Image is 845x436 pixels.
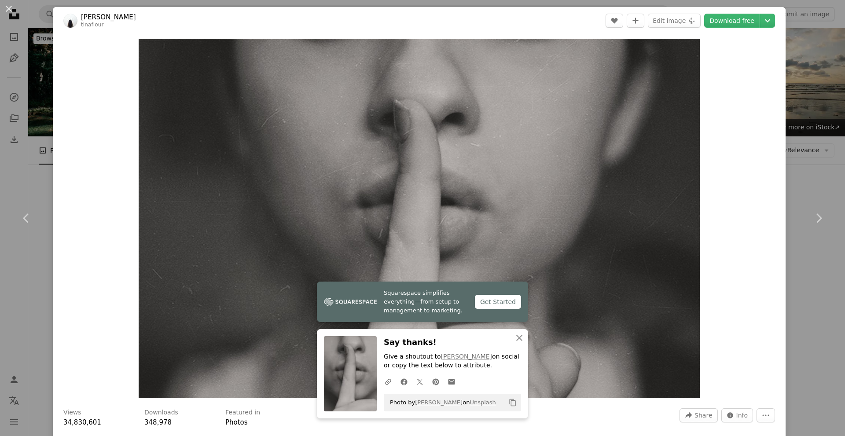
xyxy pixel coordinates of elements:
[470,399,496,406] a: Unsplash
[63,14,77,28] img: Go to Kristina Flour's profile
[792,176,845,260] a: Next
[505,395,520,410] button: Copy to clipboard
[63,418,101,426] span: 34,830,601
[736,409,748,422] span: Info
[606,14,623,28] button: Like
[721,408,753,422] button: Stats about this image
[627,14,644,28] button: Add to Collection
[317,282,528,322] a: Squarespace simplifies everything—from setup to management to marketing.Get Started
[396,373,412,390] a: Share on Facebook
[324,295,377,308] img: file-1747939142011-51e5cc87e3c9
[441,353,492,360] a: [PERSON_NAME]
[648,14,701,28] button: Edit image
[704,14,760,28] a: Download free
[428,373,444,390] a: Share on Pinterest
[415,399,463,406] a: [PERSON_NAME]
[444,373,459,390] a: Share over email
[63,408,81,417] h3: Views
[384,352,521,370] p: Give a shoutout to on social or copy the text below to attribute.
[144,408,178,417] h3: Downloads
[144,418,172,426] span: 348,978
[694,409,712,422] span: Share
[81,13,136,22] a: [PERSON_NAME]
[225,418,248,426] a: Photos
[384,336,521,349] h3: Say thanks!
[139,39,700,398] img: grayscale photo of woman doing silent hand sign
[412,373,428,390] a: Share on Twitter
[384,289,468,315] span: Squarespace simplifies everything—from setup to management to marketing.
[386,396,496,410] span: Photo by on
[81,22,104,28] a: tinaflour
[757,408,775,422] button: More Actions
[760,14,775,28] button: Choose download size
[475,295,521,309] div: Get Started
[225,408,260,417] h3: Featured in
[139,39,700,398] button: Zoom in on this image
[680,408,717,422] button: Share this image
